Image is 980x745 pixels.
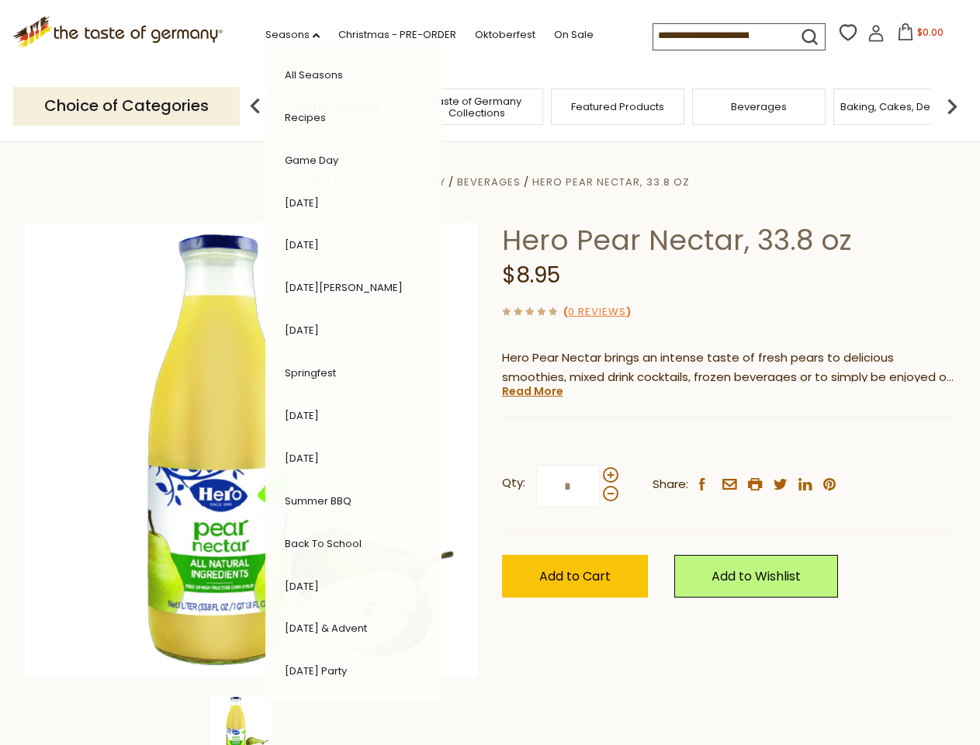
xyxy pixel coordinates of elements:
a: [DATE][PERSON_NAME] [285,280,403,295]
a: 0 Reviews [568,304,626,321]
a: On Sale [554,26,594,43]
a: Taste of Germany Collections [414,95,538,119]
a: Featured Products [571,101,664,113]
p: Choice of Categories [13,87,240,125]
span: $8.95 [502,260,560,290]
a: [DATE] & Advent [285,621,367,636]
a: [DATE] Party [285,664,347,678]
a: Hero Pear Nectar, 33.8 oz [532,175,690,189]
a: [DATE] [285,451,319,466]
span: ( ) [563,304,631,319]
a: Back to School [285,536,362,551]
a: Seasons [265,26,320,43]
a: Beverages [731,101,787,113]
img: previous arrow [240,91,271,122]
p: Hero Pear Nectar brings an intense taste of fresh pears to delicious smoothies, mixed drink cockt... [502,348,956,387]
a: Summer BBQ [285,494,351,508]
a: Oktoberfest [475,26,535,43]
a: Springfest [285,366,336,380]
a: All Seasons [285,68,343,82]
button: $0.00 [888,23,954,47]
a: Recipes [285,110,326,125]
img: Hero Pear Nectar, 33.8 oz [25,223,479,677]
span: $0.00 [917,26,944,39]
a: Read More [502,383,563,399]
a: Game Day [285,153,338,168]
a: [DATE] [285,408,319,423]
a: [DATE] [285,237,319,252]
button: Add to Cart [502,555,648,598]
img: next arrow [937,91,968,122]
a: Baking, Cakes, Desserts [840,101,961,113]
a: [DATE] [285,579,319,594]
a: Beverages [457,175,521,189]
h1: Hero Pear Nectar, 33.8 oz [502,223,956,258]
strong: Qty: [502,473,525,493]
a: [DATE] [285,196,319,210]
input: Qty: [536,465,600,508]
a: [DATE] [285,323,319,338]
a: Christmas - PRE-ORDER [338,26,456,43]
span: Add to Cart [539,567,611,585]
span: Share: [653,475,688,494]
a: Add to Wishlist [674,555,838,598]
